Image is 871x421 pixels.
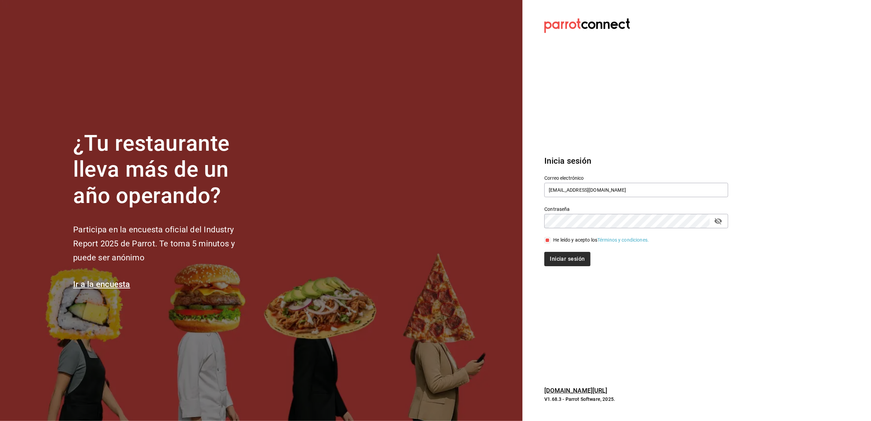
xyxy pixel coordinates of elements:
[73,223,258,264] h2: Participa en la encuesta oficial del Industry Report 2025 de Parrot. Te toma 5 minutos y puede se...
[544,387,607,394] a: [DOMAIN_NAME][URL]
[544,252,590,266] button: Iniciar sesión
[544,207,728,212] label: Contraseña
[544,155,728,167] h3: Inicia sesión
[73,131,258,209] h1: ¿Tu restaurante lleva más de un año operando?
[544,176,728,180] label: Correo electrónico
[712,215,724,227] button: passwordField
[597,237,649,243] a: Términos y condiciones.
[73,280,130,289] a: Ir a la encuesta
[544,396,728,403] p: V1.68.3 - Parrot Software, 2025.
[544,183,728,197] input: Ingresa tu correo electrónico
[553,236,649,244] div: He leído y acepto los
